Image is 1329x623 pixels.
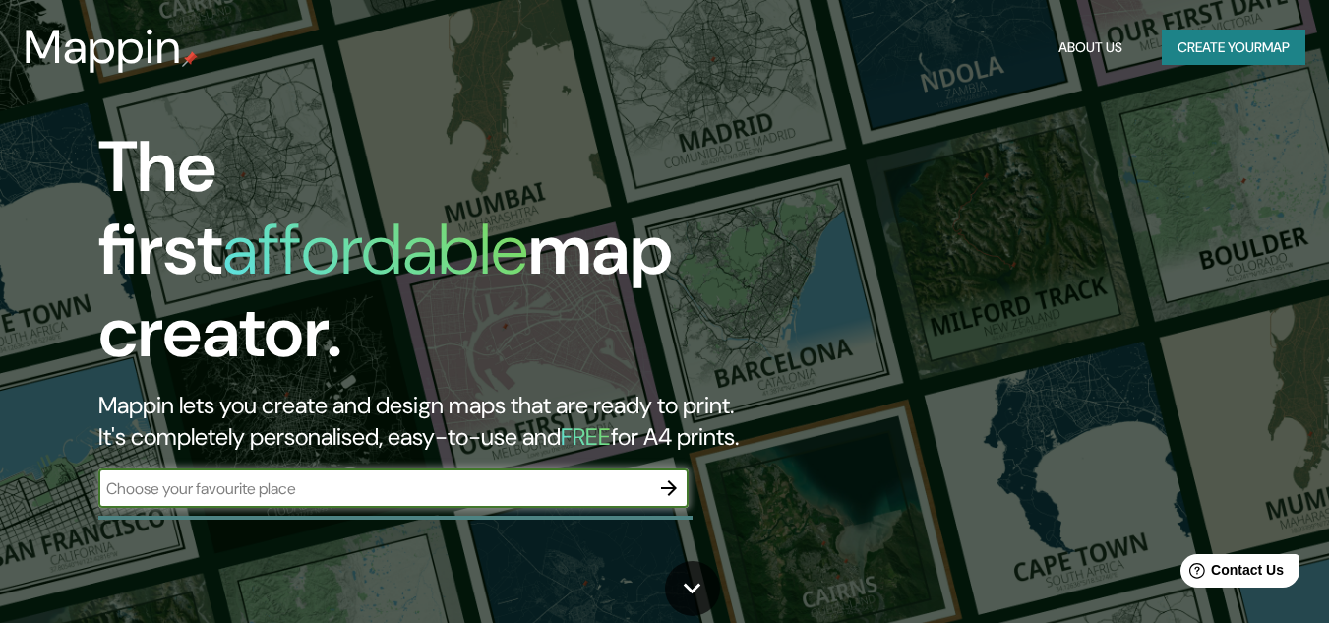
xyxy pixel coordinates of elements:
button: Create yourmap [1162,30,1305,66]
img: mappin-pin [182,51,198,67]
iframe: Help widget launcher [1154,546,1307,601]
h1: affordable [222,204,528,295]
input: Choose your favourite place [98,477,649,500]
h2: Mappin lets you create and design maps that are ready to print. It's completely personalised, eas... [98,390,763,453]
h1: The first map creator. [98,126,763,390]
button: About Us [1051,30,1130,66]
h5: FREE [561,421,611,452]
h3: Mappin [24,20,182,75]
